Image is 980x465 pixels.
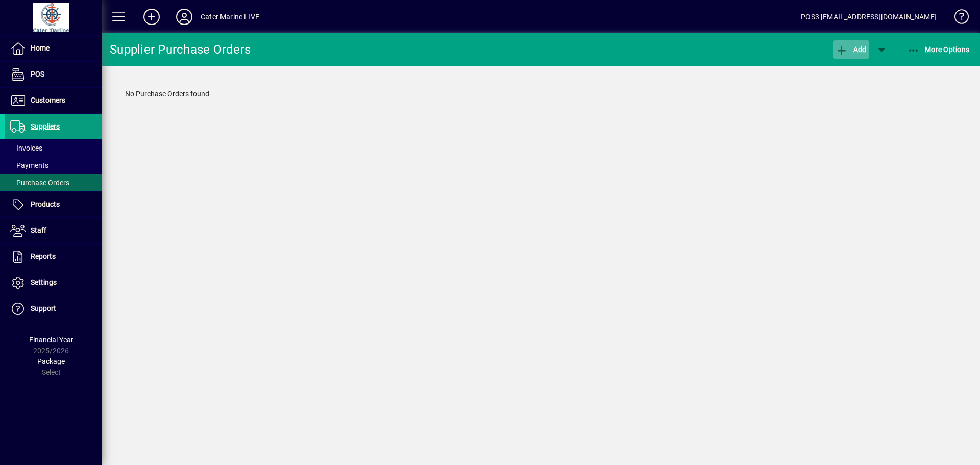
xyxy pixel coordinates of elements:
button: Profile [168,8,201,26]
a: Reports [5,244,102,270]
button: Add [135,8,168,26]
span: Products [31,200,60,208]
button: Add [833,40,869,59]
span: Support [31,304,56,312]
span: Payments [10,161,48,169]
a: POS [5,62,102,87]
a: Knowledge Base [947,2,967,35]
a: Invoices [5,139,102,157]
a: Payments [5,157,102,174]
span: POS [31,70,44,78]
span: Financial Year [29,336,73,344]
span: Package [37,357,65,365]
span: More Options [908,45,970,54]
span: Invoices [10,144,42,152]
a: Settings [5,270,102,296]
div: Supplier Purchase Orders [110,41,251,58]
span: Customers [31,96,65,104]
a: Products [5,192,102,217]
div: POS3 [EMAIL_ADDRESS][DOMAIN_NAME] [801,9,937,25]
div: Cater Marine LIVE [201,9,259,25]
span: Purchase Orders [10,179,69,187]
button: More Options [905,40,972,59]
span: Home [31,44,50,52]
span: Reports [31,252,56,260]
a: Customers [5,88,102,113]
span: Add [836,45,866,54]
a: Home [5,36,102,61]
a: Support [5,296,102,322]
span: Suppliers [31,122,60,130]
div: No Purchase Orders found [115,79,967,110]
a: Purchase Orders [5,174,102,191]
span: Staff [31,226,46,234]
span: Settings [31,278,57,286]
a: Staff [5,218,102,243]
